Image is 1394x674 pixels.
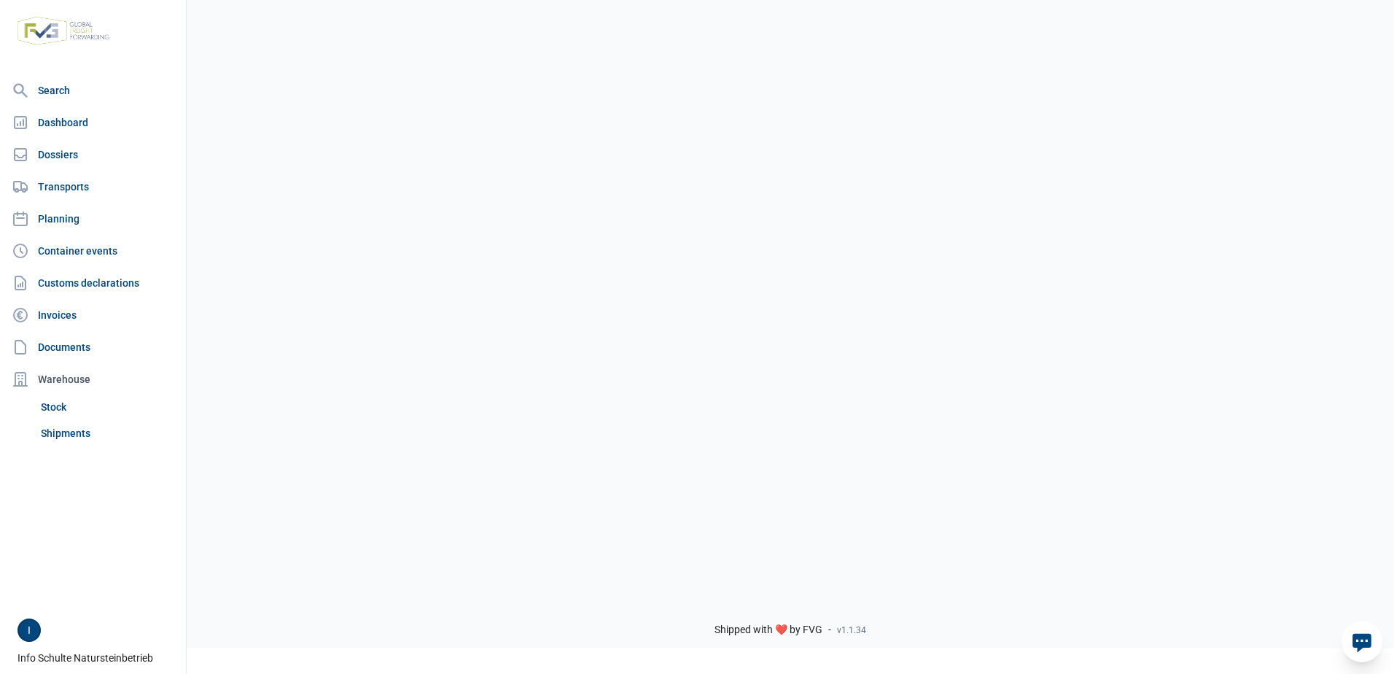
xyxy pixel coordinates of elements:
[6,140,180,169] a: Dossiers
[6,333,180,362] a: Documents
[6,268,180,298] a: Customs declarations
[17,619,41,642] button: I
[35,420,180,446] a: Shipments
[6,365,180,394] div: Warehouse
[828,624,831,637] span: -
[837,624,866,636] span: v1.1.34
[35,394,180,420] a: Stock
[6,301,180,330] a: Invoices
[6,76,180,105] a: Search
[17,619,177,665] div: Info Schulte Natursteinbetrieb
[6,108,180,137] a: Dashboard
[6,236,180,266] a: Container events
[12,11,115,51] img: FVG - Global freight forwarding
[6,172,180,201] a: Transports
[714,624,822,637] span: Shipped with ❤️ by FVG
[6,204,180,233] a: Planning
